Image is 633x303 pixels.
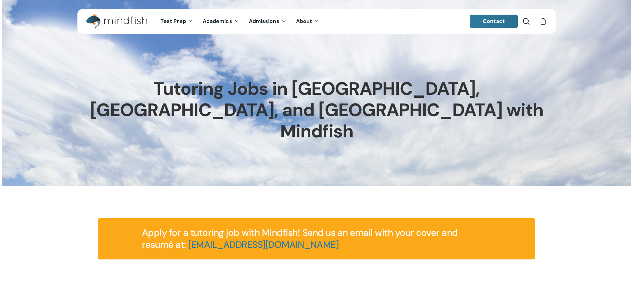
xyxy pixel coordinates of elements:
header: Main Menu [77,9,556,34]
span: About [296,18,312,25]
span: Tutoring Jobs in [GEOGRAPHIC_DATA], [GEOGRAPHIC_DATA], and [GEOGRAPHIC_DATA] with Mindfish [90,77,543,143]
a: Contact [470,15,518,28]
a: Test Prep [156,19,198,24]
span: Apply for a tutoring job with Mindfish! Send us an email with your cover and resumé at: [142,227,458,251]
span: Contact [483,18,505,25]
a: [EMAIL_ADDRESS][DOMAIN_NAME] [188,238,339,251]
span: Test Prep [160,18,186,25]
a: Academics [198,19,244,24]
nav: Main Menu [156,9,324,34]
span: Academics [203,18,232,25]
span: Admissions [249,18,279,25]
a: About [291,19,324,24]
a: Admissions [244,19,291,24]
a: Cart [540,18,547,25]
